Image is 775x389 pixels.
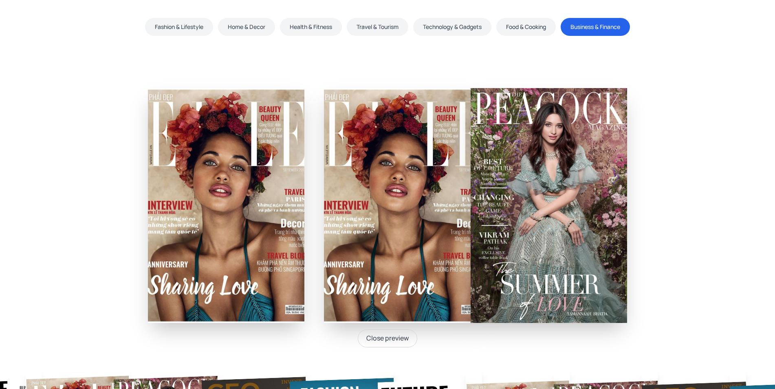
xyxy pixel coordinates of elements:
button: Food & Cooking [496,18,556,36]
button: Travel & Tourism [347,18,408,36]
button: Home & Decor [218,18,275,36]
button: Health & Fitness [280,18,342,36]
img: TRAVEL WORLD page 2 [471,88,627,323]
button: Close preview [358,329,417,347]
button: Fashion & Lifestyle [145,18,213,36]
button: Technology & Gadgets [413,18,491,36]
img: TRAVEL WORLD page 1 [324,88,480,323]
img: TRAVEL WORLD [148,88,304,323]
button: Business & Finance [561,18,630,36]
